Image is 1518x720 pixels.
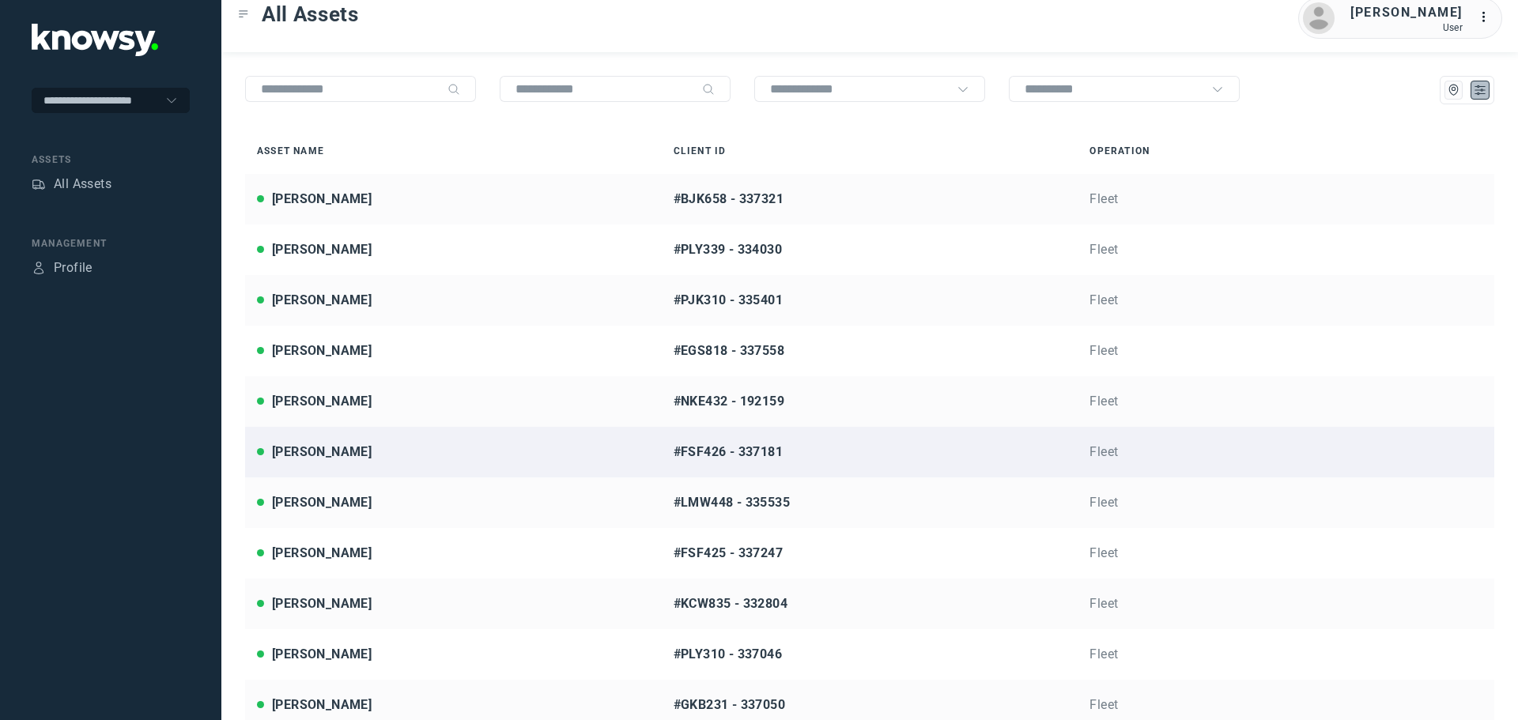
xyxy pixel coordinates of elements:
[272,695,372,714] div: [PERSON_NAME]
[674,544,1067,563] div: #FSF425 - 337247
[272,341,372,360] div: [PERSON_NAME]
[674,392,1067,411] div: #NKE432 - 192159
[447,83,460,96] div: Search
[1350,3,1463,22] div: [PERSON_NAME]
[1089,144,1482,158] div: Operation
[1089,493,1482,512] div: Fleet
[1089,190,1482,209] div: Fleet
[32,177,46,191] div: Assets
[1447,83,1461,97] div: Map
[245,528,1494,579] a: [PERSON_NAME]#FSF425 - 337247Fleet
[1089,341,1482,360] div: Fleet
[32,258,93,277] a: ProfileProfile
[674,594,1067,613] div: #KCW835 - 332804
[272,291,372,310] div: [PERSON_NAME]
[1089,443,1482,462] div: Fleet
[245,224,1494,275] a: [PERSON_NAME]#PLY339 - 334030Fleet
[674,341,1067,360] div: #EGS818 - 337558
[272,594,372,613] div: [PERSON_NAME]
[674,443,1067,462] div: #FSF426 - 337181
[1473,83,1487,97] div: List
[674,645,1067,664] div: #PLY310 - 337046
[272,392,372,411] div: [PERSON_NAME]
[32,175,111,194] a: AssetsAll Assets
[1303,2,1335,34] img: avatar.png
[32,236,190,251] div: Management
[272,544,372,563] div: [PERSON_NAME]
[238,9,249,20] div: Toggle Menu
[674,695,1067,714] div: #GKB231 - 337050
[32,153,190,167] div: Assets
[674,493,1067,512] div: #LMW448 - 335535
[1089,594,1482,613] div: Fleet
[1478,8,1497,29] div: :
[245,376,1494,427] a: [PERSON_NAME]#NKE432 - 192159Fleet
[1089,240,1482,259] div: Fleet
[1350,22,1463,33] div: User
[245,427,1494,477] a: [PERSON_NAME]#FSF426 - 337181Fleet
[272,645,372,664] div: [PERSON_NAME]
[1089,291,1482,310] div: Fleet
[272,493,372,512] div: [PERSON_NAME]
[1089,392,1482,411] div: Fleet
[245,326,1494,376] a: [PERSON_NAME]#EGS818 - 337558Fleet
[32,261,46,275] div: Profile
[702,83,715,96] div: Search
[674,291,1067,310] div: #PJK310 - 335401
[272,190,372,209] div: [PERSON_NAME]
[245,275,1494,326] a: [PERSON_NAME]#PJK310 - 335401Fleet
[245,629,1494,680] a: [PERSON_NAME]#PLY310 - 337046Fleet
[54,175,111,194] div: All Assets
[272,443,372,462] div: [PERSON_NAME]
[245,477,1494,528] a: [PERSON_NAME]#LMW448 - 335535Fleet
[1089,544,1482,563] div: Fleet
[1089,695,1482,714] div: Fleet
[32,24,158,56] img: Application Logo
[54,258,93,277] div: Profile
[674,144,1067,158] div: Client ID
[1089,645,1482,664] div: Fleet
[245,174,1494,224] a: [PERSON_NAME]#BJK658 - 337321Fleet
[1479,11,1495,23] tspan: ...
[1478,8,1497,27] div: :
[272,240,372,259] div: [PERSON_NAME]
[257,144,650,158] div: Asset Name
[674,190,1067,209] div: #BJK658 - 337321
[245,579,1494,629] a: [PERSON_NAME]#KCW835 - 332804Fleet
[674,240,1067,259] div: #PLY339 - 334030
